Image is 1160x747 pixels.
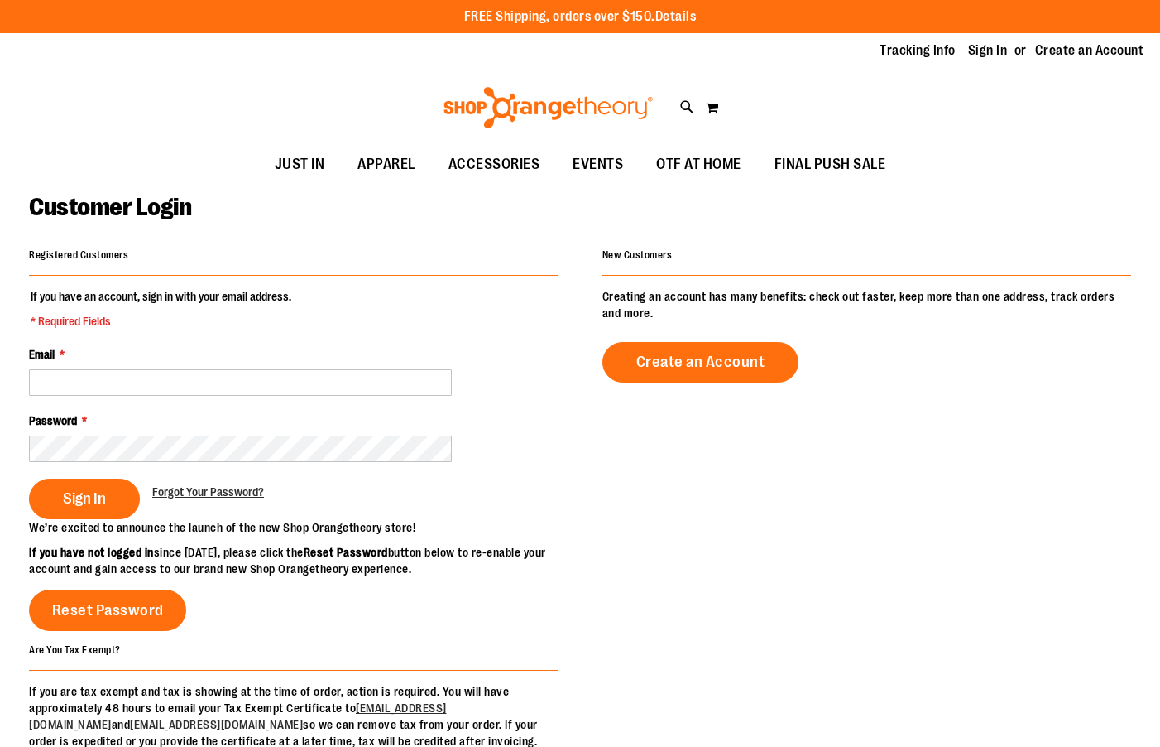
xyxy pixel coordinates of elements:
a: APPAREL [341,146,432,184]
a: FINAL PUSH SALE [758,146,903,184]
a: Tracking Info [880,41,956,60]
a: [EMAIL_ADDRESS][DOMAIN_NAME] [130,718,303,731]
legend: If you have an account, sign in with your email address. [29,288,293,330]
span: Reset Password [52,601,164,619]
span: Create an Account [636,353,765,371]
a: Forgot Your Password? [152,484,264,500]
span: OTF AT HOME [656,146,741,183]
a: Sign In [968,41,1008,60]
a: ACCESSORIES [432,146,557,184]
a: Details [655,9,697,24]
a: EVENTS [556,146,640,184]
a: Reset Password [29,590,186,631]
span: Email [29,348,55,361]
strong: New Customers [602,249,673,261]
span: * Required Fields [31,313,291,330]
p: We’re excited to announce the launch of the new Shop Orangetheory store! [29,519,580,536]
p: FREE Shipping, orders over $150. [464,7,697,27]
a: OTF AT HOME [640,146,758,184]
span: FINAL PUSH SALE [774,146,886,183]
span: Sign In [63,489,106,508]
span: JUST IN [275,146,325,183]
a: JUST IN [258,146,342,184]
button: Sign In [29,479,140,519]
a: Create an Account [1035,41,1144,60]
strong: Registered Customers [29,249,128,261]
strong: Are You Tax Exempt? [29,643,121,655]
img: Shop Orangetheory [441,87,655,128]
span: APPAREL [357,146,415,183]
span: ACCESSORIES [448,146,540,183]
span: Password [29,414,77,427]
p: Creating an account has many benefits: check out faster, keep more than one address, track orders... [602,288,1131,321]
strong: If you have not logged in [29,546,154,559]
span: EVENTS [573,146,623,183]
span: Customer Login [29,193,191,221]
a: Create an Account [602,342,799,383]
strong: Reset Password [304,546,388,559]
span: Forgot Your Password? [152,485,264,499]
p: since [DATE], please click the button below to re-enable your account and gain access to our bran... [29,544,580,577]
